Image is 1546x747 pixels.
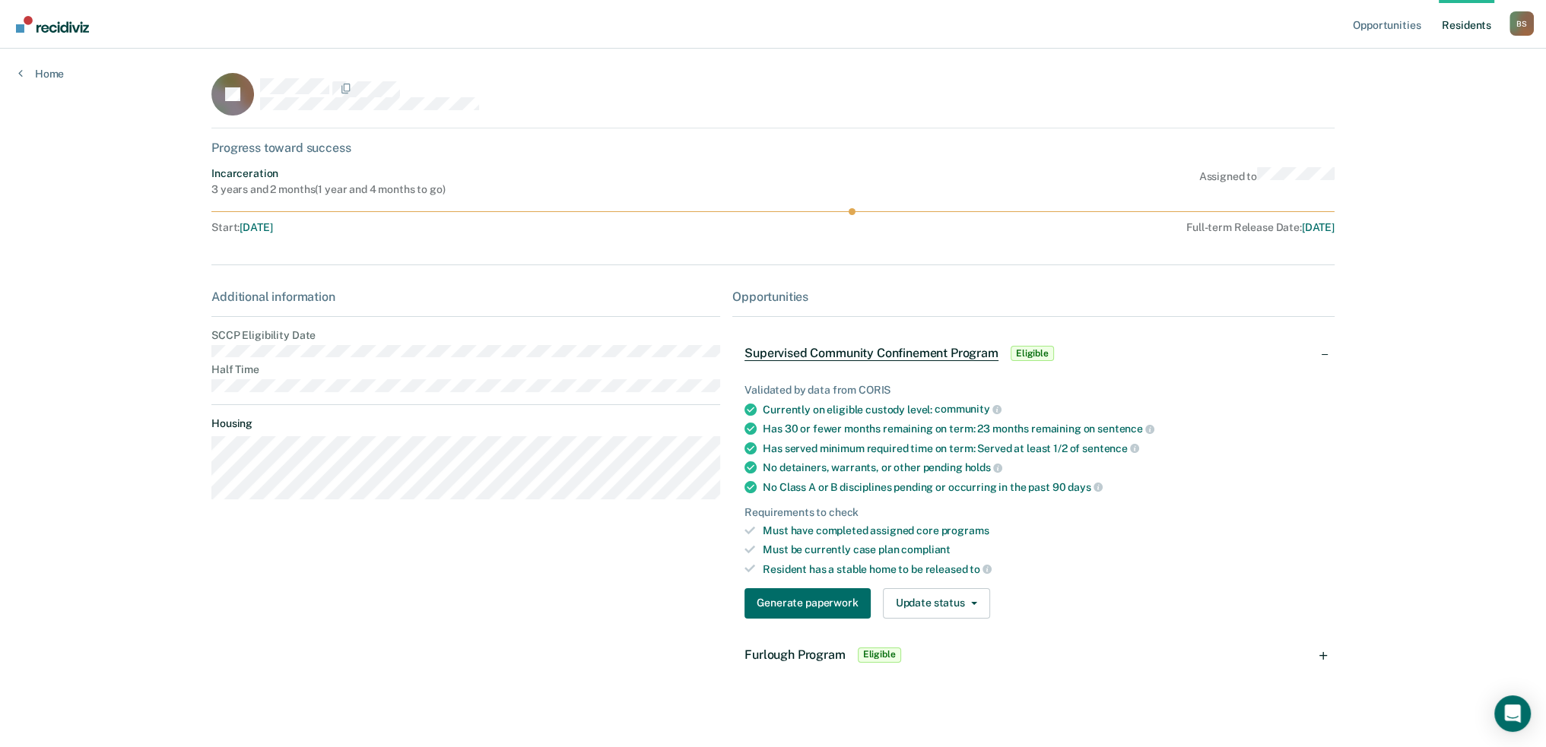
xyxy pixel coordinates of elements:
button: Generate paperwork [744,588,870,619]
div: Must be currently case plan [763,543,1322,556]
span: community [935,403,1002,415]
div: Progress toward success [211,141,1335,155]
span: to [970,563,992,575]
div: Currently on eligible custody level: [763,403,1322,416]
span: Eligible [1011,346,1054,361]
span: Supervised Community Confinement Program [744,346,998,361]
span: Furlough Program [744,647,845,662]
span: sentence [1082,442,1139,454]
div: Requirements to check [744,506,1322,519]
span: [DATE] [1302,221,1335,233]
dt: SCCP Eligibility Date [211,329,720,342]
div: Assigned to [1199,167,1335,196]
div: Furlough ProgramEligible [732,631,1335,679]
div: Full-term Release Date : [732,221,1335,234]
span: [DATE] [240,221,272,233]
div: B S [1509,11,1534,36]
img: Recidiviz [16,16,89,33]
span: programs [941,524,989,537]
div: Validated by data from CORIS [744,384,1322,397]
div: Incarceration [211,167,445,180]
span: holds [964,461,1002,473]
div: Start : [211,221,726,234]
span: days [1068,481,1102,493]
span: Eligible [858,647,901,663]
div: Supervised Community Confinement ProgramEligible [732,329,1335,378]
button: Update status [883,588,990,619]
div: No Class A or B disciplines pending or occurring in the past 90 [763,480,1322,494]
div: Opportunities [732,290,1335,304]
span: compliant [901,543,951,556]
div: Has 30 or fewer months remaining on term: 23 months remaining on [763,422,1322,435]
a: Home [18,67,64,81]
div: Has served minimum required time on term: Served at least 1/2 of [763,442,1322,455]
div: No detainers, warrants, or other pending [763,461,1322,474]
span: sentence [1097,423,1154,435]
a: Navigate to form link [744,588,876,619]
div: Additional information [211,290,720,304]
button: Profile dropdown button [1509,11,1534,36]
dt: Housing [211,417,720,430]
div: Must have completed assigned core [763,524,1322,537]
div: 3 years and 2 months ( 1 year and 4 months to go ) [211,183,445,196]
div: Resident has a stable home to be released [763,562,1322,576]
dt: Half Time [211,363,720,376]
div: Open Intercom Messenger [1494,695,1531,732]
